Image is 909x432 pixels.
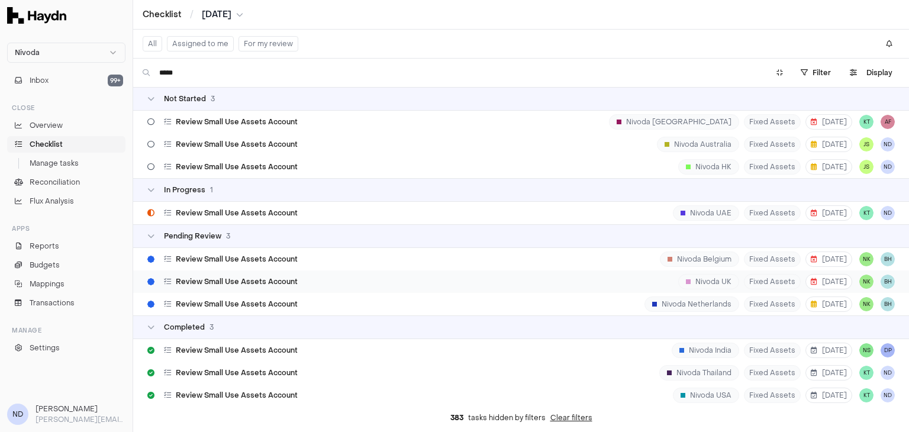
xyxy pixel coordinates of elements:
span: Manage tasks [30,158,79,169]
button: BH [881,275,895,289]
button: [DATE] [805,388,852,403]
span: Fixed Assets [744,365,801,381]
span: In Progress [164,185,205,195]
span: Review Small Use Assets Account [176,368,298,378]
span: [DATE] [811,368,847,378]
span: Review Small Use Assets Account [176,391,298,400]
a: Settings [7,340,125,356]
button: [DATE] [805,296,852,312]
button: Display [843,63,900,82]
span: [DATE] [811,277,847,286]
a: Reconciliation [7,174,125,191]
img: Haydn Logo [7,7,66,24]
span: [DATE] [811,162,847,172]
span: Review Small Use Assets Account [176,254,298,264]
span: Review Small Use Assets Account [176,277,298,286]
span: Settings [30,343,60,353]
button: NS [859,343,873,357]
h3: [PERSON_NAME] [36,404,125,414]
button: JS [859,160,873,174]
button: ND [881,160,895,174]
button: All [143,36,162,51]
span: Fixed Assets [744,137,801,152]
span: KT [859,206,873,220]
span: [DATE] [811,140,847,149]
button: KT [859,366,873,380]
span: Reports [30,241,59,252]
a: Budgets [7,257,125,273]
span: ND [881,206,895,220]
span: Review Small Use Assets Account [176,140,298,149]
span: Fixed Assets [744,252,801,267]
span: 1 [210,185,213,195]
button: [DATE] [805,137,852,152]
div: Nivoda India [672,343,739,358]
button: For my review [238,36,298,51]
span: Pending Review [164,231,221,241]
span: Fixed Assets [744,343,801,358]
span: Mappings [30,279,65,289]
button: [DATE] [805,343,852,358]
span: JS [859,137,873,151]
div: Nivoda Australia [657,137,739,152]
span: 3 [226,231,230,241]
button: NK [859,275,873,289]
div: Nivoda USA [673,388,739,403]
nav: breadcrumb [143,9,243,21]
p: [PERSON_NAME][EMAIL_ADDRESS][DOMAIN_NAME] [36,414,125,425]
span: Filter [813,68,831,78]
div: Close [7,98,125,117]
button: [DATE] [805,205,852,221]
span: KT [859,115,873,129]
div: Nivoda Netherlands [644,296,739,312]
span: Fixed Assets [744,274,801,289]
span: Fixed Assets [744,114,801,130]
span: [DATE] [811,299,847,309]
button: NK [859,297,873,311]
button: BH [881,297,895,311]
div: Nivoda UK [678,274,739,289]
button: [DATE] [202,9,243,21]
span: 3 [209,323,214,332]
button: DP [881,343,895,357]
span: [DATE] [811,117,847,127]
button: ND [881,388,895,402]
a: Reports [7,238,125,254]
span: Fixed Assets [744,159,801,175]
div: Nivoda [GEOGRAPHIC_DATA] [609,114,739,130]
span: [DATE] [811,391,847,400]
span: Transactions [30,298,75,308]
span: Review Small Use Assets Account [176,162,298,172]
span: [DATE] [811,346,847,355]
a: Checklist [143,9,182,21]
button: [DATE] [805,159,852,175]
span: Completed [164,323,205,332]
span: Review Small Use Assets Account [176,208,298,218]
span: Fixed Assets [744,296,801,312]
span: Fixed Assets [744,205,801,221]
span: [DATE] [202,9,231,21]
button: BH [881,252,895,266]
span: 383 [450,413,463,423]
button: Clear filters [550,413,592,423]
button: [DATE] [805,365,852,381]
span: Review Small Use Assets Account [176,299,298,309]
div: Nivoda Belgium [660,252,739,267]
button: NK [859,252,873,266]
span: 3 [211,94,215,104]
button: AF [881,115,895,129]
button: Filter [794,63,838,82]
div: tasks hidden by filters [133,404,909,432]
